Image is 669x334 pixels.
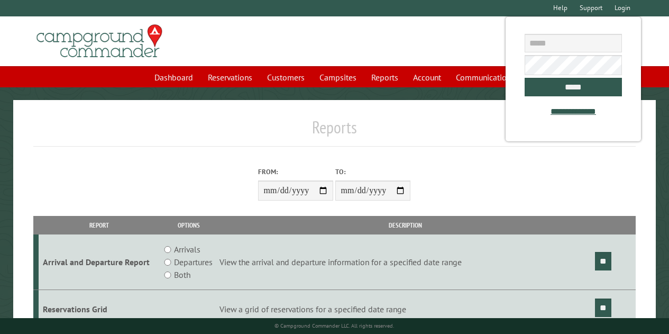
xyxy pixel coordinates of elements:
[407,67,447,87] a: Account
[313,67,363,87] a: Campsites
[33,117,636,146] h1: Reports
[218,216,593,234] th: Description
[261,67,311,87] a: Customers
[39,216,159,234] th: Report
[365,67,405,87] a: Reports
[159,216,218,234] th: Options
[39,234,159,290] td: Arrival and Departure Report
[174,268,190,281] label: Both
[274,322,394,329] small: © Campground Commander LLC. All rights reserved.
[450,67,521,87] a: Communications
[335,167,410,177] label: To:
[201,67,259,87] a: Reservations
[218,234,593,290] td: View the arrival and departure information for a specified date range
[218,290,593,329] td: View a grid of reservations for a specified date range
[258,167,333,177] label: From:
[148,67,199,87] a: Dashboard
[174,243,200,256] label: Arrivals
[39,290,159,329] td: Reservations Grid
[174,256,213,268] label: Departures
[33,21,166,62] img: Campground Commander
